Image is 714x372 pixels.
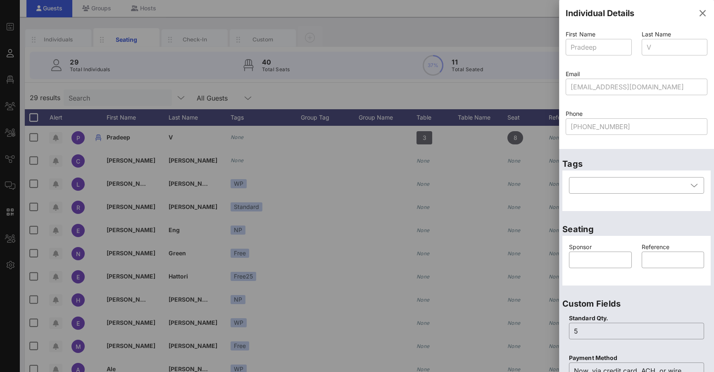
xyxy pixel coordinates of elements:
p: Standard Qty. [569,314,704,323]
p: Tags [562,157,711,170]
p: Payment Method [569,353,704,362]
p: Last Name [642,30,708,39]
p: Sponsor [569,242,632,252]
div: Individual Details [566,7,634,19]
p: Reference [642,242,704,252]
p: Phone [566,109,707,118]
p: Seating [562,223,711,236]
p: Email [566,70,707,79]
p: Custom Fields [562,297,711,310]
p: First Name [566,30,632,39]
